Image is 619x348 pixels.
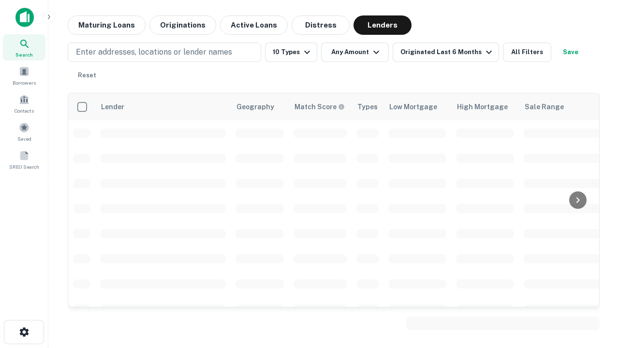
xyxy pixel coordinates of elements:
div: Low Mortgage [389,101,437,113]
div: High Mortgage [457,101,508,113]
div: Capitalize uses an advanced AI algorithm to match your search with the best lender. The match sco... [295,101,345,112]
div: Originated Last 6 Months [400,46,495,58]
span: SREO Search [9,163,39,171]
span: Saved [17,135,31,143]
div: Types [357,101,378,113]
img: capitalize-icon.png [15,8,34,27]
th: Geography [231,93,289,120]
a: Borrowers [3,62,45,88]
iframe: Chat Widget [571,240,619,286]
th: Low Mortgage [383,93,451,120]
a: Saved [3,118,45,145]
span: Contacts [15,107,34,115]
h6: Match Score [295,101,343,112]
div: Lender [101,101,124,113]
span: Search [15,51,33,58]
p: Enter addresses, locations or lender names [76,46,232,58]
th: Types [352,93,383,120]
th: Lender [95,93,231,120]
button: Save your search to get updates of matches that match your search criteria. [555,43,586,62]
span: Borrowers [13,79,36,87]
a: Search [3,34,45,60]
button: Originated Last 6 Months [393,43,499,62]
div: Geography [236,101,274,113]
a: Contacts [3,90,45,116]
button: Maturing Loans [68,15,146,35]
button: Distress [292,15,350,35]
button: Active Loans [220,15,288,35]
button: Enter addresses, locations or lender names [68,43,261,62]
a: SREO Search [3,146,45,173]
button: 10 Types [265,43,317,62]
div: Sale Range [525,101,564,113]
button: Lenders [354,15,412,35]
button: All Filters [503,43,551,62]
button: Any Amount [321,43,389,62]
th: Sale Range [519,93,606,120]
button: Originations [149,15,216,35]
th: High Mortgage [451,93,519,120]
th: Capitalize uses an advanced AI algorithm to match your search with the best lender. The match sco... [289,93,352,120]
button: Reset [72,66,103,85]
